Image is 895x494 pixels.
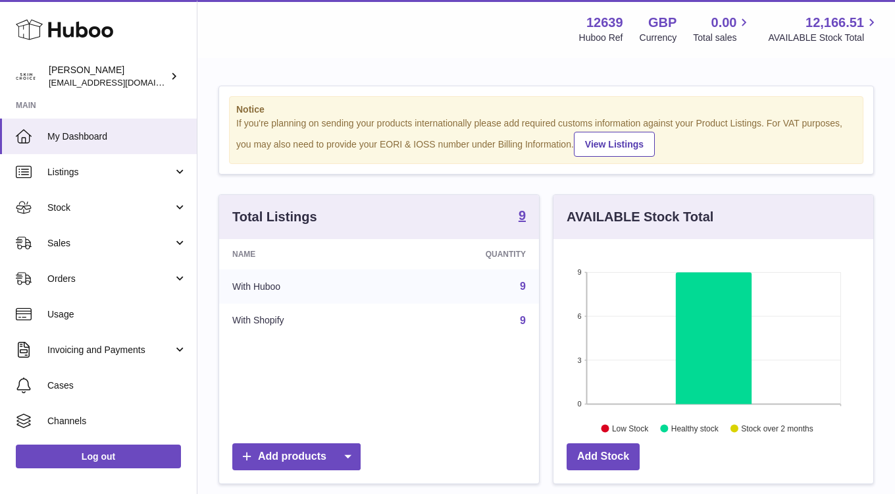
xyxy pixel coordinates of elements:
[567,443,640,470] a: Add Stock
[219,239,392,269] th: Name
[640,32,677,44] div: Currency
[47,237,173,250] span: Sales
[693,14,752,44] a: 0.00 Total sales
[574,132,655,157] a: View Listings
[577,356,581,364] text: 3
[16,67,36,86] img: admin@skinchoice.com
[47,273,173,285] span: Orders
[693,32,752,44] span: Total sales
[577,268,581,276] text: 9
[577,400,581,408] text: 0
[392,239,539,269] th: Quantity
[236,103,856,116] strong: Notice
[520,281,526,292] a: 9
[520,315,526,326] a: 9
[768,32,879,44] span: AVAILABLE Stock Total
[219,269,392,304] td: With Huboo
[579,32,623,44] div: Huboo Ref
[648,14,677,32] strong: GBP
[47,379,187,392] span: Cases
[16,445,181,468] a: Log out
[232,208,317,226] h3: Total Listings
[232,443,361,470] a: Add products
[47,202,173,214] span: Stock
[47,308,187,321] span: Usage
[47,130,187,143] span: My Dashboard
[711,14,737,32] span: 0.00
[577,312,581,320] text: 6
[519,209,526,222] strong: 9
[219,304,392,338] td: With Shopify
[47,415,187,427] span: Channels
[671,424,719,433] text: Healthy stock
[49,77,193,88] span: [EMAIL_ADDRESS][DOMAIN_NAME]
[768,14,879,44] a: 12,166.51 AVAILABLE Stock Total
[47,344,173,356] span: Invoicing and Payments
[236,117,856,157] div: If you're planning on sending your products internationally please add required customs informati...
[567,208,713,226] h3: AVAILABLE Stock Total
[47,166,173,178] span: Listings
[49,64,167,89] div: [PERSON_NAME]
[612,424,649,433] text: Low Stock
[741,424,813,433] text: Stock over 2 months
[805,14,864,32] span: 12,166.51
[519,209,526,225] a: 9
[586,14,623,32] strong: 12639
